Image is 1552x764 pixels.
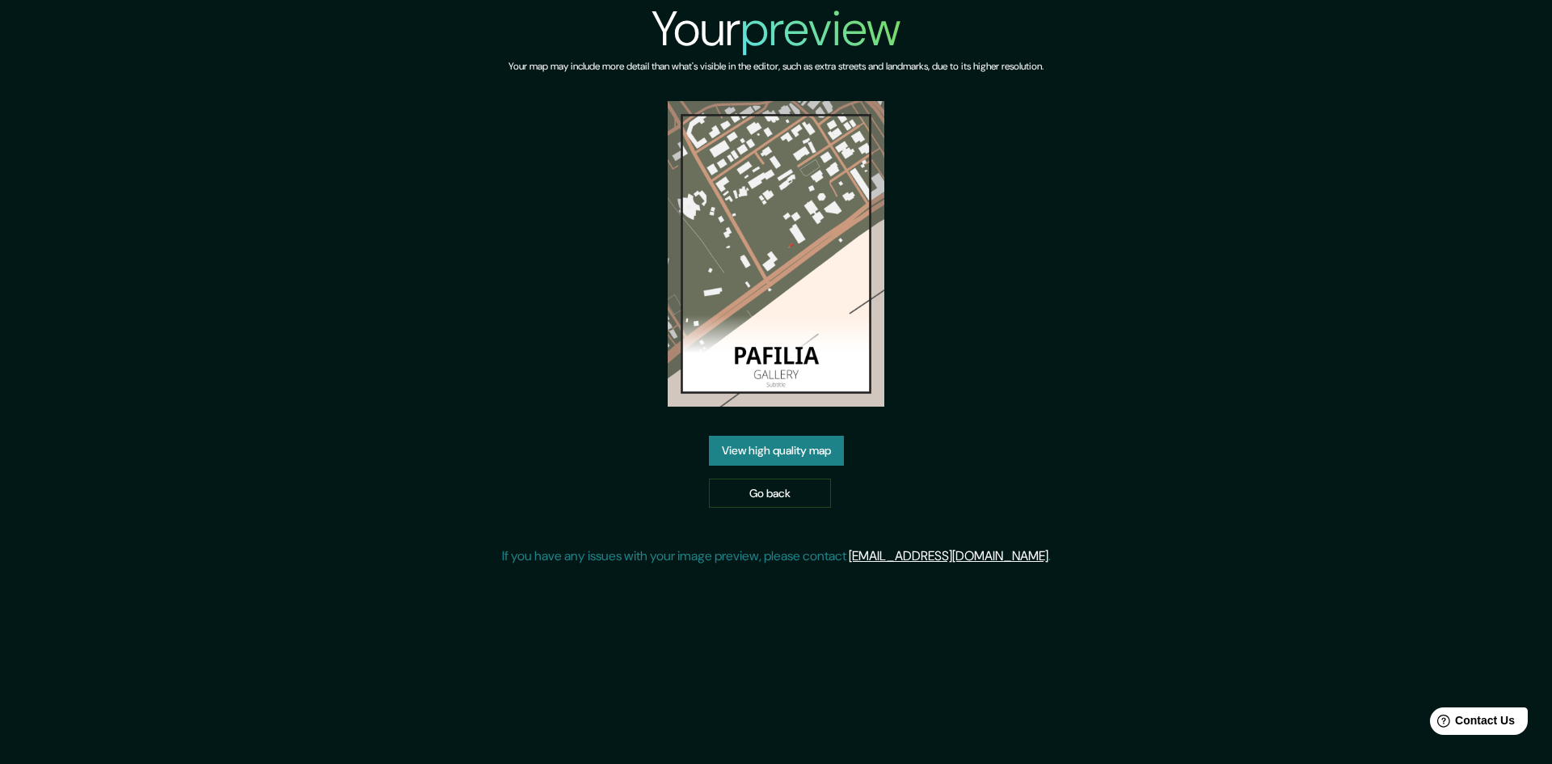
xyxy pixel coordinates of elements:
p: If you have any issues with your image preview, please contact . [502,547,1051,566]
h6: Your map may include more detail than what's visible in the editor, such as extra streets and lan... [508,58,1044,75]
a: Go back [709,479,831,509]
a: [EMAIL_ADDRESS][DOMAIN_NAME] [849,547,1048,564]
iframe: Help widget launcher [1408,701,1534,746]
a: View high quality map [709,436,844,466]
img: created-map-preview [668,101,884,407]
